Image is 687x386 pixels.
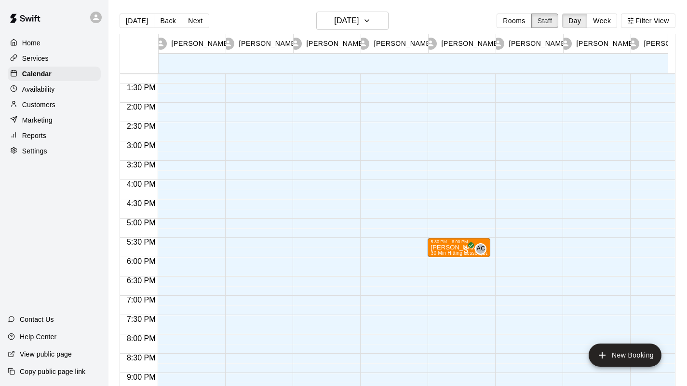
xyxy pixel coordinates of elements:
span: 5:00 PM [124,219,158,227]
p: Services [22,54,49,63]
button: Day [562,14,587,28]
p: [PERSON_NAME] [509,39,568,49]
p: Marketing [22,115,53,125]
span: 8:30 PM [124,354,158,362]
p: [PERSON_NAME] [307,39,365,49]
p: Copy public page link [20,367,85,376]
p: [PERSON_NAME] [577,39,635,49]
span: 3:00 PM [124,141,158,150]
p: Reports [22,131,46,140]
p: [PERSON_NAME] [374,39,433,49]
button: Week [587,14,617,28]
span: 2:00 PM [124,103,158,111]
button: Next [182,14,209,28]
span: 3:30 PM [124,161,158,169]
span: All customers have paid [461,245,471,255]
p: Calendar [22,69,52,79]
span: 8:00 PM [124,334,158,343]
span: 4:00 PM [124,180,158,188]
p: Customers [22,100,55,110]
a: Marketing [8,113,101,127]
p: [PERSON_NAME] [239,39,298,49]
span: 6:30 PM [124,276,158,285]
span: 30 Min Hitting Lesson (Batting Cage 1A, Batting Cage 1B) [431,250,562,256]
span: 2:30 PM [124,122,158,130]
a: Customers [8,97,101,112]
button: Filter View [621,14,675,28]
button: Staff [531,14,559,28]
span: 6:00 PM [124,257,158,265]
span: 4:30 PM [124,199,158,207]
div: 5:30 PM – 6:00 PM [431,239,487,244]
a: Reports [8,128,101,143]
span: AJ Christoffer [479,243,486,255]
div: AJ Christoffer [475,243,486,255]
h6: [DATE] [334,14,359,28]
a: Services [8,51,101,66]
span: 5:30 PM [124,238,158,246]
p: Help Center [20,332,56,342]
button: Rooms [497,14,531,28]
span: 7:00 PM [124,296,158,304]
a: Home [8,36,101,50]
button: Back [154,14,182,28]
a: Calendar [8,67,101,81]
p: Settings [22,146,47,156]
button: add [589,344,661,367]
p: Contact Us [20,315,54,324]
p: [PERSON_NAME] [172,39,230,49]
span: 7:30 PM [124,315,158,323]
a: Settings [8,144,101,158]
span: 9:00 PM [124,373,158,381]
span: AC [477,244,485,254]
p: Home [22,38,40,48]
a: Availability [8,82,101,96]
p: [PERSON_NAME] [442,39,500,49]
p: View public page [20,349,72,359]
div: 5:30 PM – 6:00 PM: Ethan Hanrahan [428,238,490,257]
span: 1:30 PM [124,83,158,92]
button: [DATE] [120,14,154,28]
p: Availability [22,84,55,94]
button: [DATE] [316,12,389,30]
